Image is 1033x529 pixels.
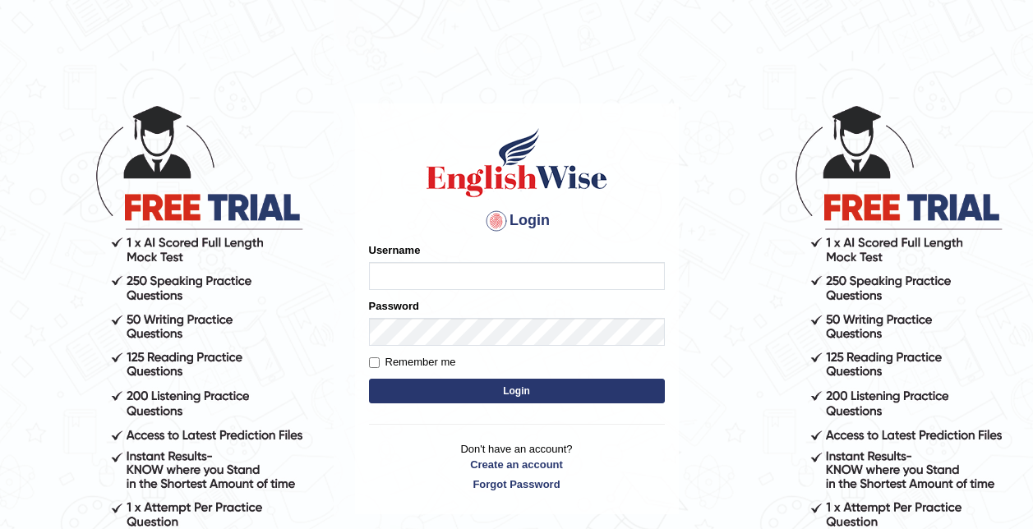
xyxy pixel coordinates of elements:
[369,441,665,492] p: Don't have an account?
[369,476,665,492] a: Forgot Password
[369,357,380,368] input: Remember me
[369,354,456,370] label: Remember me
[369,379,665,403] button: Login
[369,208,665,234] h4: Login
[423,126,611,200] img: Logo of English Wise sign in for intelligent practice with AI
[369,298,419,314] label: Password
[369,457,665,472] a: Create an account
[369,242,421,258] label: Username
